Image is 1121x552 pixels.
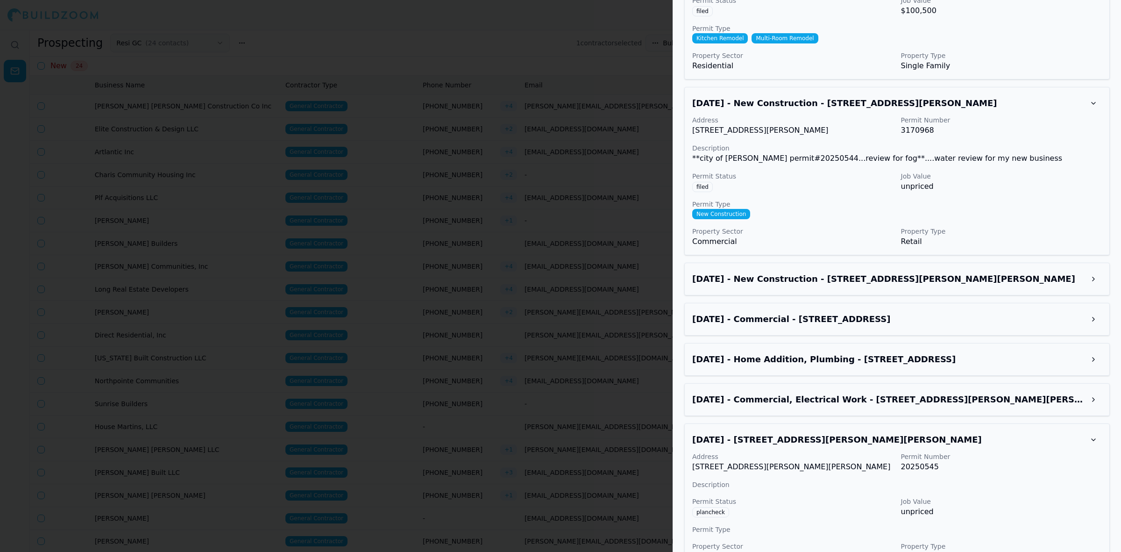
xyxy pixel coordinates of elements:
[692,461,894,473] p: [STREET_ADDRESS][PERSON_NAME][PERSON_NAME]
[901,227,1102,236] p: Property Type
[692,227,894,236] p: Property Sector
[692,153,1102,164] p: **city of [PERSON_NAME] permit#20250544...review for fog**....water review for my new business
[692,115,894,125] p: Address
[692,525,1102,534] p: Permit Type
[901,506,1102,517] p: unpriced
[692,200,1102,209] p: Permit Type
[901,115,1102,125] p: Permit Number
[692,143,1102,153] p: Description
[901,5,1102,16] p: $100,500
[692,452,894,461] p: Address
[692,497,894,506] p: Permit Status
[901,60,1102,72] p: Single Family
[692,33,748,43] span: Kitchen Remodel
[901,236,1102,247] p: Retail
[692,60,894,72] p: Residential
[692,6,713,16] span: filed
[901,181,1102,192] p: unpriced
[692,24,1102,33] p: Permit Type
[901,51,1102,60] p: Property Type
[901,452,1102,461] p: Permit Number
[692,393,1085,406] h3: May 15, 2025 - Commercial, Electrical Work - 2584 Alston Dr Se, Atlanta, GA, 30317
[692,51,894,60] p: Property Sector
[692,182,713,192] span: filed
[692,125,894,136] p: [STREET_ADDRESS][PERSON_NAME]
[901,497,1102,506] p: Job Value
[692,97,1085,110] h3: Jun 19, 2025 - New Construction - 4301 Buford Hwy Ste A, Atlanta, GA, 30345
[901,125,1102,136] p: 3170968
[692,507,729,517] span: plancheck
[692,433,1085,446] h3: Apr 28, 2025 - 4317 Buford Hwy NE, Chamblee, GA, 30341
[692,542,894,551] p: Property Sector
[901,461,1102,473] p: 20250545
[692,480,1102,489] p: Description
[692,236,894,247] p: Commercial
[901,172,1102,181] p: Job Value
[692,172,894,181] p: Permit Status
[692,313,1085,326] h3: Jun 8, 2025 - Commercial - 3188 Roswell Rd NW, Atlanta, GA, 30305
[901,542,1102,551] p: Property Type
[692,209,750,219] span: New Construction
[692,272,1085,286] h3: Jun 19, 2025 - New Construction - 4317 Buford Hwy NE, Chamblee, GA, 30341
[752,33,818,43] span: Multi-Room Remodel
[692,353,1085,366] h3: Jun 22, 2025 - Home Addition, Plumbing - 7380 Ball Ground Hwy, Ball Ground, GA, 30107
